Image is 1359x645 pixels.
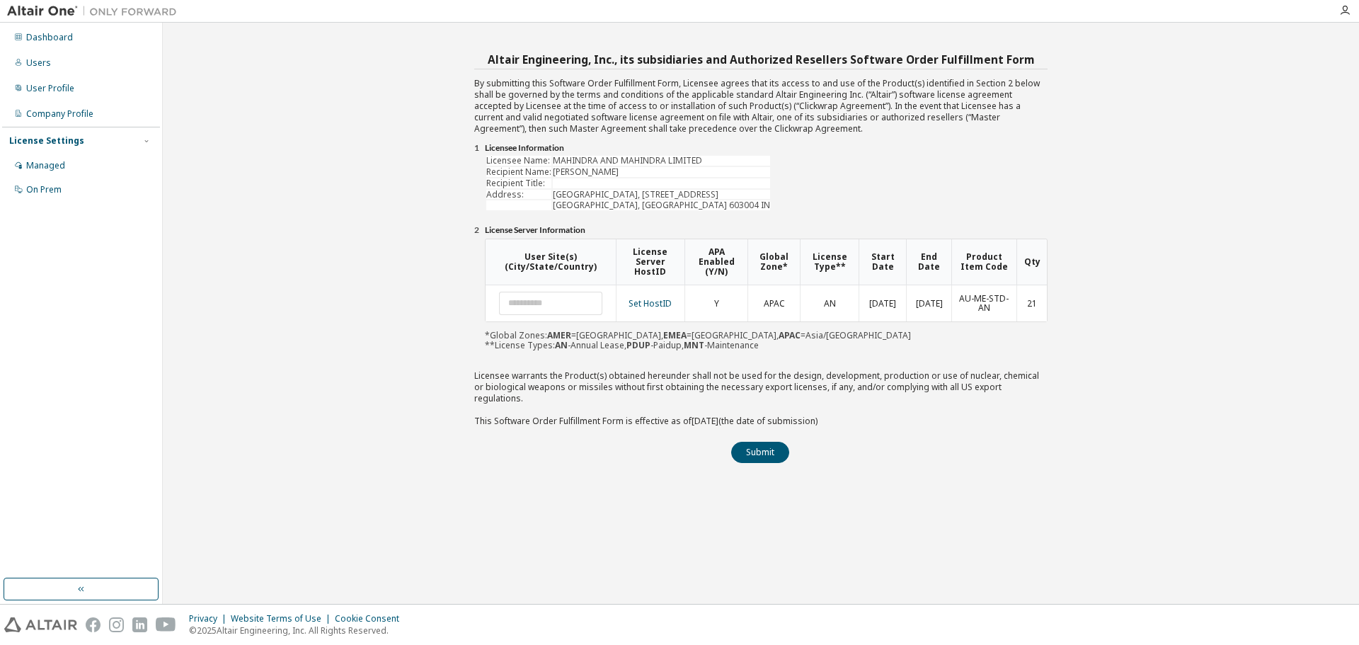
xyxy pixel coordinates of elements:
[629,297,672,309] a: Set HostID
[553,200,770,210] td: [GEOGRAPHIC_DATA], [GEOGRAPHIC_DATA] 603004 IN
[109,617,124,632] img: instagram.svg
[731,442,789,463] button: Submit
[189,624,408,637] p: © 2025 Altair Engineering, Inc. All Rights Reserved.
[9,135,84,147] div: License Settings
[553,156,770,166] td: MAHINDRA AND MAHINDRA LIMITED
[747,239,800,285] th: Global Zone*
[26,108,93,120] div: Company Profile
[1016,239,1047,285] th: Qty
[474,50,1048,69] h3: Altair Engineering, Inc., its subsidiaries and Authorized Resellers Software Order Fulfillment Form
[951,285,1016,322] td: AU-ME-STD-AN
[684,285,748,322] td: Y
[486,167,551,177] td: Recipient Name:
[779,329,801,341] b: APAC
[26,83,74,94] div: User Profile
[747,285,800,322] td: APAC
[26,160,65,171] div: Managed
[486,239,616,285] th: User Site(s) (City/State/Country)
[553,190,770,200] td: [GEOGRAPHIC_DATA], [STREET_ADDRESS]
[26,57,51,69] div: Users
[547,329,571,341] b: AMER
[859,285,906,322] td: [DATE]
[156,617,176,632] img: youtube.svg
[684,339,704,351] b: MNT
[951,239,1016,285] th: Product Item Code
[906,285,951,322] td: [DATE]
[555,339,568,351] b: AN
[906,239,951,285] th: End Date
[1016,285,1047,322] td: 21
[26,32,73,43] div: Dashboard
[684,239,748,285] th: APA Enabled (Y/N)
[486,178,551,188] td: Recipient Title:
[800,239,859,285] th: License Type**
[86,617,101,632] img: facebook.svg
[485,143,1048,154] li: Licensee Information
[663,329,687,341] b: EMEA
[4,617,77,632] img: altair_logo.svg
[189,613,231,624] div: Privacy
[132,617,147,632] img: linkedin.svg
[859,239,906,285] th: Start Date
[474,50,1048,463] div: By submitting this Software Order Fulfillment Form, Licensee agrees that its access to and use of...
[231,613,335,624] div: Website Terms of Use
[7,4,184,18] img: Altair One
[486,156,551,166] td: Licensee Name:
[800,285,859,322] td: AN
[616,239,684,285] th: License Server HostID
[26,184,62,195] div: On Prem
[335,613,408,624] div: Cookie Consent
[485,225,1048,236] li: License Server Information
[485,239,1048,350] div: *Global Zones: =[GEOGRAPHIC_DATA], =[GEOGRAPHIC_DATA], =Asia/[GEOGRAPHIC_DATA] **License Types: -...
[626,339,650,351] b: PDUP
[486,190,551,200] td: Address:
[553,167,770,177] td: [PERSON_NAME]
